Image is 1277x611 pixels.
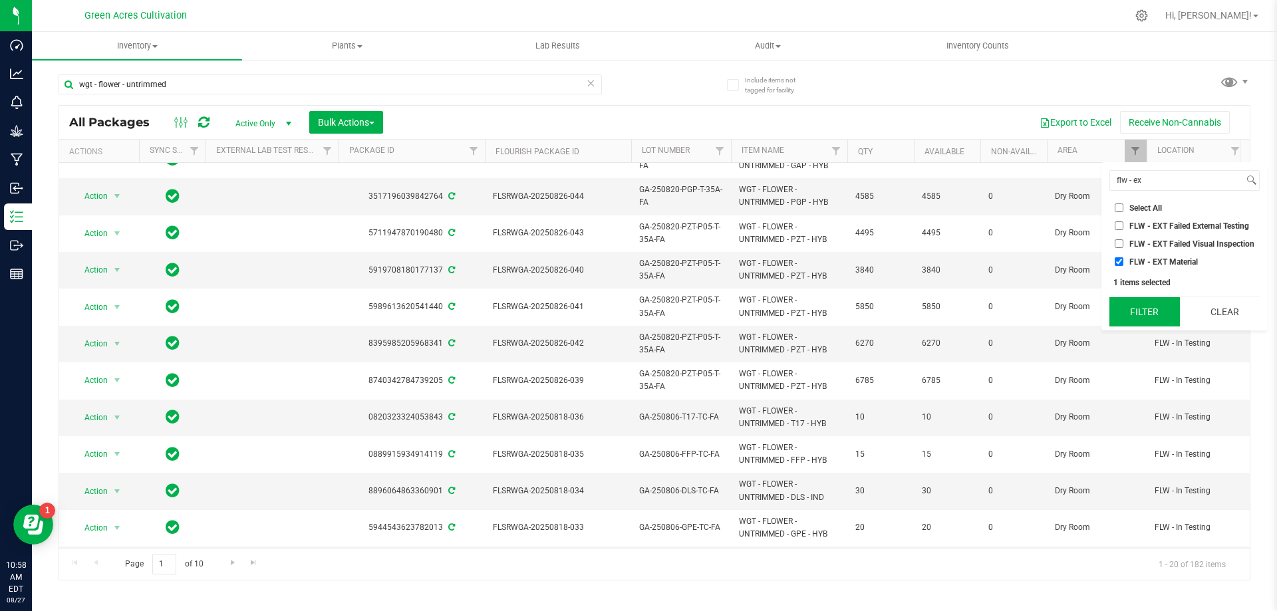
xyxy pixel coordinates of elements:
[166,481,180,500] span: In Sync
[166,187,180,205] span: In Sync
[739,441,839,467] span: WGT - FLOWER - UNTRIMMED - FFP - HYB
[242,32,452,60] a: Plants
[922,521,972,534] span: 20
[309,111,383,134] button: Bulk Actions
[493,411,623,424] span: FLSRWGA-20250818-036
[739,515,839,541] span: WGT - FLOWER - UNTRIMMED - GPE - HYB
[1157,146,1195,155] a: Location
[337,301,487,313] div: 5989613620541440
[493,337,623,350] span: FLSRWGA-20250826-042
[72,261,108,279] span: Action
[922,374,972,387] span: 6785
[517,40,598,52] span: Lab Results
[855,521,906,534] span: 20
[1055,521,1139,534] span: Dry Room
[639,368,723,393] span: GA-250820-PZT-P05-T-35A-FA
[639,521,723,534] span: GA-250806-GPE-TC-FA
[109,408,126,427] span: select
[1125,140,1147,162] a: Filter
[446,265,455,275] span: Sync from Compliance System
[662,32,873,60] a: Audit
[1155,521,1238,534] span: FLW - In Testing
[928,40,1027,52] span: Inventory Counts
[72,482,108,501] span: Action
[1133,9,1150,22] div: Manage settings
[1224,140,1246,162] a: Filter
[639,294,723,319] span: GA-250820-PZT-P05-T-35A-FA
[739,368,839,393] span: WGT - FLOWER - UNTRIMMED - PZT - HYB
[739,221,839,246] span: WGT - FLOWER - UNTRIMMED - PZT - HYB
[109,298,126,316] span: select
[493,301,623,313] span: FLSRWGA-20250826-041
[1148,554,1236,574] span: 1 - 20 of 182 items
[922,448,972,461] span: 15
[6,595,26,605] p: 08/27
[1129,258,1198,266] span: FLW - EXT Material
[109,224,126,243] span: select
[446,191,455,201] span: Sync from Compliance System
[109,519,126,537] span: select
[855,264,906,277] span: 3840
[642,146,690,155] a: Lot Number
[150,146,201,155] a: Sync Status
[84,10,187,21] span: Green Acres Cultivation
[873,32,1083,60] a: Inventory Counts
[739,478,839,503] span: WGT - FLOWER - UNTRIMMED - DLS - IND
[72,334,108,353] span: Action
[709,140,731,162] a: Filter
[1055,485,1139,497] span: Dry Room
[493,264,623,277] span: FLSRWGA-20250826-040
[72,224,108,243] span: Action
[739,294,839,319] span: WGT - FLOWER - UNTRIMMED - PZT - HYB
[114,554,214,574] span: Page of 10
[639,331,723,356] span: GA-250820-PZT-P05-T-35A-FA
[988,374,1039,387] span: 0
[1055,337,1139,350] span: Dry Room
[1155,485,1238,497] span: FLW - In Testing
[166,445,180,463] span: In Sync
[922,411,972,424] span: 10
[223,554,242,572] a: Go to the next page
[10,239,23,252] inline-svg: Outbound
[922,227,972,239] span: 4495
[1055,227,1139,239] span: Dry Room
[1129,240,1254,248] span: FLW - EXT Failed Visual Inspection
[639,411,723,424] span: GA-250806-T17-TC-FA
[493,190,623,203] span: FLSRWGA-20250826-044
[166,371,180,390] span: In Sync
[493,485,623,497] span: FLSRWGA-20250818-034
[855,411,906,424] span: 10
[639,221,723,246] span: GA-250820-PZT-P05-T-35A-FA
[72,519,108,537] span: Action
[337,227,487,239] div: 5711947870190480
[493,521,623,534] span: FLSRWGA-20250818-033
[72,408,108,427] span: Action
[317,140,339,162] a: Filter
[446,376,455,385] span: Sync from Compliance System
[349,146,394,155] a: Package ID
[166,518,180,537] span: In Sync
[166,408,180,426] span: In Sync
[1129,222,1249,230] span: FLW - EXT Failed External Testing
[855,374,906,387] span: 6785
[337,411,487,424] div: 0820323324053843
[855,227,906,239] span: 4495
[1189,297,1260,326] button: Clear
[318,117,374,128] span: Bulk Actions
[216,146,321,155] a: External Lab Test Result
[72,298,108,316] span: Action
[922,337,972,350] span: 6270
[858,147,873,156] a: Qty
[1165,10,1252,21] span: Hi, [PERSON_NAME]!
[10,96,23,109] inline-svg: Monitoring
[463,140,485,162] a: Filter
[446,302,455,311] span: Sync from Compliance System
[1110,171,1244,190] input: Search
[39,503,55,519] iframe: Resource center unread badge
[855,190,906,203] span: 4585
[337,190,487,203] div: 3517196039842764
[10,124,23,138] inline-svg: Grow
[739,405,839,430] span: WGT - FLOWER - UNTRIMMED - T17 - HYB
[922,264,972,277] span: 3840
